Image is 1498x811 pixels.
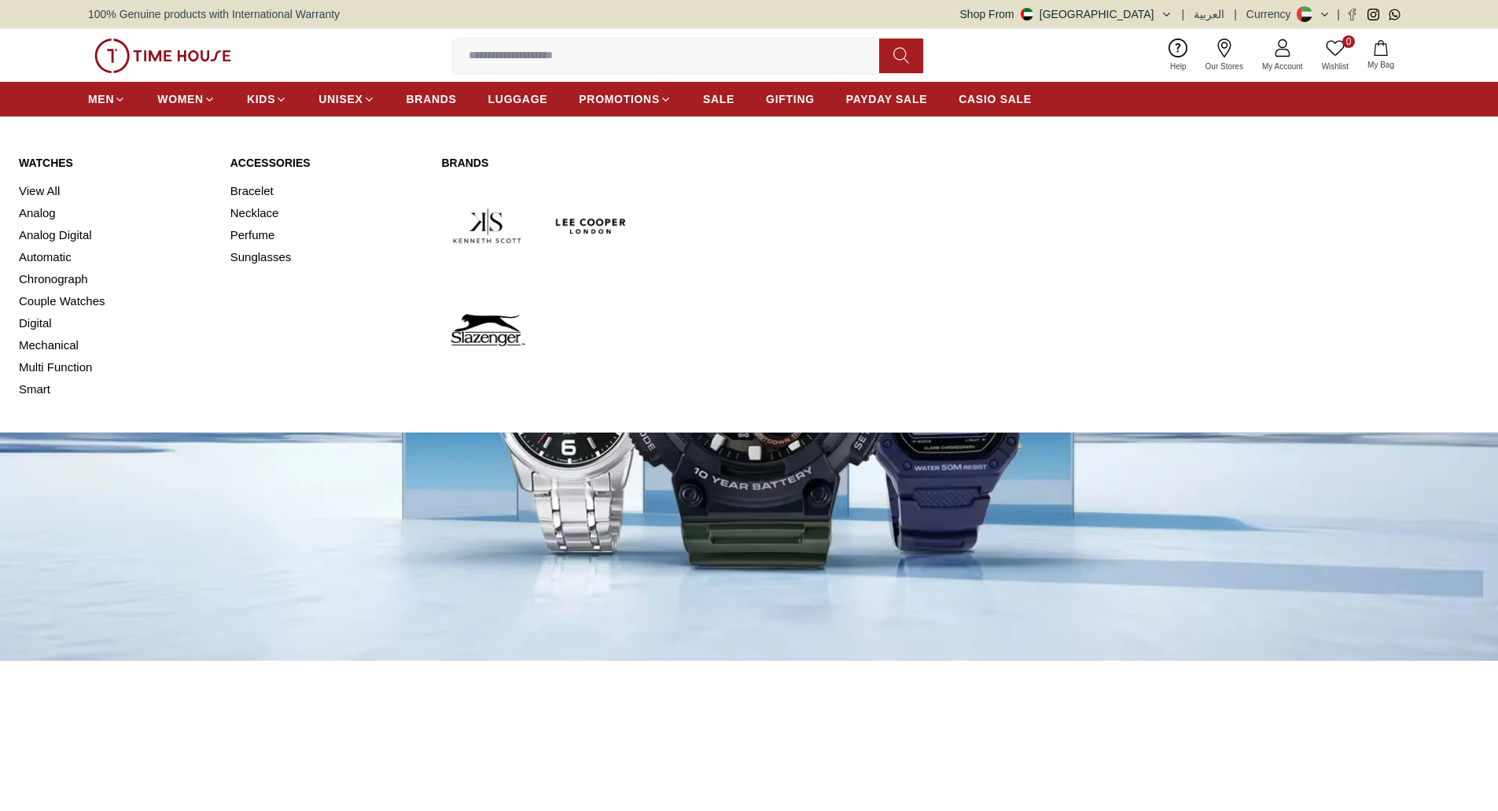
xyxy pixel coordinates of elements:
[960,6,1172,22] button: Shop From[GEOGRAPHIC_DATA]
[230,246,423,268] a: Sunglasses
[19,290,212,312] a: Couple Watches
[1161,35,1196,76] a: Help
[230,155,423,171] a: Accessories
[1234,6,1237,22] span: |
[766,85,815,113] a: GIFTING
[1256,61,1309,72] span: My Account
[1199,61,1250,72] span: Our Stores
[247,91,275,107] span: KIDS
[1246,6,1297,22] div: Currency
[19,378,212,400] a: Smart
[703,85,734,113] a: SALE
[88,85,126,113] a: MEN
[1389,9,1400,20] a: Whatsapp
[1021,8,1033,20] img: United Arab Emirates
[19,268,212,290] a: Chronograph
[1342,35,1355,48] span: 0
[1367,9,1379,20] a: Instagram
[579,85,672,113] a: PROMOTIONS
[318,85,374,113] a: UNISEX
[19,312,212,334] a: Digital
[766,91,815,107] span: GIFTING
[441,284,532,375] img: Slazenger
[1316,61,1355,72] span: Wishlist
[19,334,212,356] a: Mechanical
[157,91,204,107] span: WOMEN
[650,180,741,271] img: Quantum
[1358,37,1404,74] button: My Bag
[846,85,927,113] a: PAYDAY SALE
[19,202,212,224] a: Analog
[1164,61,1193,72] span: Help
[19,356,212,378] a: Multi Function
[230,224,423,246] a: Perfume
[488,91,548,107] span: LUGGAGE
[88,6,340,22] span: 100% Genuine products with International Warranty
[88,91,114,107] span: MEN
[94,39,231,73] img: ...
[230,202,423,224] a: Necklace
[230,180,423,202] a: Bracelet
[19,155,212,171] a: Watches
[1182,6,1185,22] span: |
[1361,59,1400,71] span: My Bag
[959,91,1032,107] span: CASIO SALE
[579,91,660,107] span: PROMOTIONS
[19,246,212,268] a: Automatic
[488,85,548,113] a: LUGGAGE
[1312,35,1358,76] a: 0Wishlist
[407,91,457,107] span: BRANDS
[441,155,845,171] a: Brands
[247,85,287,113] a: KIDS
[546,180,637,271] img: Lee Cooper
[441,180,532,271] img: Kenneth Scott
[407,85,457,113] a: BRANDS
[19,224,212,246] a: Analog Digital
[19,180,212,202] a: View All
[959,85,1032,113] a: CASIO SALE
[703,91,734,107] span: SALE
[1196,35,1253,76] a: Our Stores
[157,85,215,113] a: WOMEN
[1194,6,1224,22] button: العربية
[846,91,927,107] span: PAYDAY SALE
[1337,6,1340,22] span: |
[753,180,845,271] img: Tornado
[318,91,363,107] span: UNISEX
[1346,9,1358,20] a: Facebook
